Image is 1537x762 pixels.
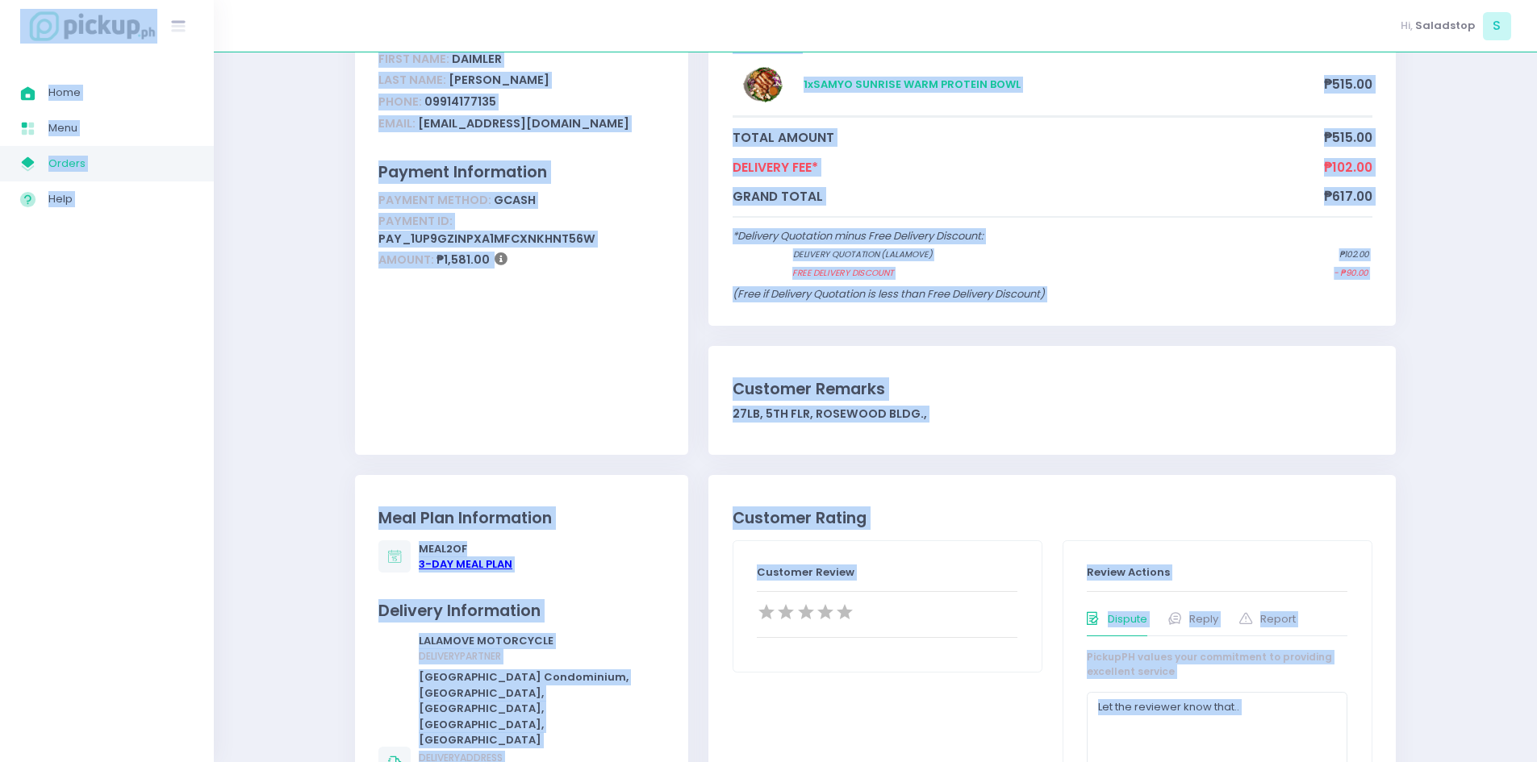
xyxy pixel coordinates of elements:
[1324,187,1372,206] span: ₱617.00
[378,506,665,530] div: Meal Plan Information
[757,564,854,580] span: Customer Review
[792,248,1275,261] span: Delivery quotation (lalamove)
[733,286,1045,302] span: (Free if Delivery Quotation is less than Free Delivery Discount)
[419,541,512,573] div: Meal 2 of
[1483,12,1511,40] span: S
[378,113,665,135] div: [EMAIL_ADDRESS][DOMAIN_NAME]
[378,51,449,67] span: First Name:
[1108,611,1147,627] span: Dispute
[733,228,984,244] span: *Delivery Quotation minus Free Delivery Discount:
[378,213,453,229] span: Payment ID:
[378,72,446,88] span: Last Name:
[733,506,1372,530] div: Customer Rating
[1324,128,1372,147] span: ₱515.00
[1401,18,1413,34] span: Hi,
[48,189,194,210] span: Help
[733,128,1324,147] span: total amount
[378,160,665,184] div: Payment Information
[378,115,416,131] span: Email:
[378,252,434,268] span: Amount:
[733,158,1324,177] span: Delivery Fee*
[419,669,660,748] div: [GEOGRAPHIC_DATA] Condominium, [GEOGRAPHIC_DATA], [GEOGRAPHIC_DATA], [GEOGRAPHIC_DATA], [GEOGRAPH...
[419,556,512,573] div: 3 -Day Meal Plan
[378,250,665,272] div: ₱1,581.00
[378,48,665,70] div: Daimler
[792,267,1270,280] span: Free Delivery Discount
[1339,248,1368,261] span: ₱102.00
[378,70,665,92] div: [PERSON_NAME]
[1334,267,1368,280] span: - ₱90.00
[20,9,157,44] img: logo
[378,189,665,211] div: gcash
[1415,18,1475,34] span: Saladstop
[733,406,1372,423] div: 27LB, 5th Flr, Rosewood Bldg.,
[1324,158,1372,177] span: ₱102.00
[419,633,660,664] div: LALAMOVE MOTORCYCLE
[1189,611,1218,627] span: Reply
[378,94,422,110] span: Phone:
[378,91,665,113] div: 09914177135
[1260,611,1296,627] span: Report
[48,118,194,139] span: Menu
[48,82,194,103] span: Home
[378,192,491,208] span: Payment Method:
[419,649,501,663] span: delivery partner
[378,599,665,623] div: Delivery Information
[1087,564,1170,580] span: Review Actions
[378,211,665,250] div: pay_1UP9gZinPxa1MfCxNKHNT56W
[48,153,194,174] span: Orders
[733,377,1372,401] div: Customer Remarks
[733,187,1324,206] span: grand total
[1087,650,1348,679] div: PickupPH values your commitment to providing excellent service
